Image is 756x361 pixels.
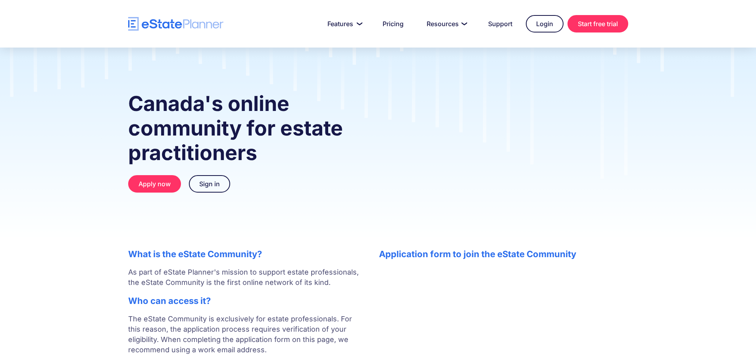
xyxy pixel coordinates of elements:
a: home [128,17,223,31]
h2: What is the eState Community? [128,249,363,259]
a: Support [479,16,522,32]
h2: Application form to join the eState Community [379,249,628,259]
a: Login [526,15,564,32]
strong: Canada's online community for estate practitioners [128,91,343,165]
a: Resources [417,16,475,32]
h2: Who can access it? [128,296,363,306]
a: Apply now [128,175,181,193]
a: Start free trial [567,15,628,32]
p: As part of eState Planner's mission to support estate professionals, the eState Community is the ... [128,267,363,288]
a: Features [318,16,369,32]
a: Pricing [373,16,413,32]
a: Sign in [189,175,230,193]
